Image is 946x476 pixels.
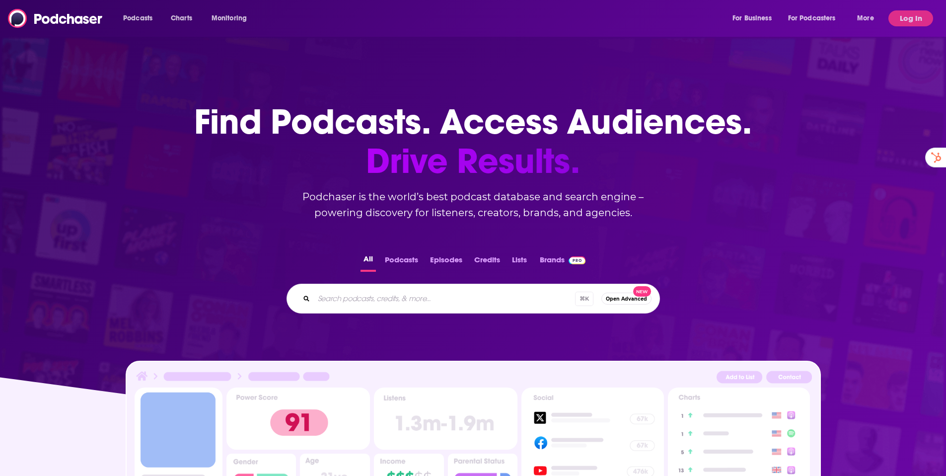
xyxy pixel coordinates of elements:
button: open menu [726,10,784,26]
button: Podcasts [382,252,421,272]
h2: Podchaser is the world’s best podcast database and search engine – powering discovery for listene... [275,189,672,221]
span: For Business [732,11,772,25]
h1: Find Podcasts. Access Audiences. [194,102,752,181]
a: BrandsPodchaser Pro [540,252,586,272]
span: Monitoring [212,11,247,25]
span: ⌘ K [575,292,593,306]
button: Lists [509,252,530,272]
button: Log In [888,10,933,26]
span: Charts [171,11,192,25]
img: Podcast Insights Power score [226,388,370,450]
span: New [633,286,651,297]
button: open menu [116,10,165,26]
span: Open Advanced [606,296,647,302]
button: Open AdvancedNew [601,293,652,305]
button: open menu [850,10,886,26]
button: All [361,252,376,272]
img: Podcast Insights Listens [374,388,517,450]
button: Episodes [427,252,465,272]
a: Charts [164,10,198,26]
div: Search podcasts, credits, & more... [287,284,660,314]
img: Podchaser - Follow, Share and Rate Podcasts [8,9,103,28]
button: Credits [471,252,503,272]
span: More [857,11,874,25]
input: Search podcasts, credits, & more... [314,291,575,307]
button: open menu [205,10,260,26]
img: Podcast Insights Header [135,370,812,387]
span: For Podcasters [788,11,836,25]
span: Drive Results. [194,142,752,181]
span: Podcasts [123,11,152,25]
button: open menu [782,10,850,26]
img: Podchaser Pro [569,256,586,264]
